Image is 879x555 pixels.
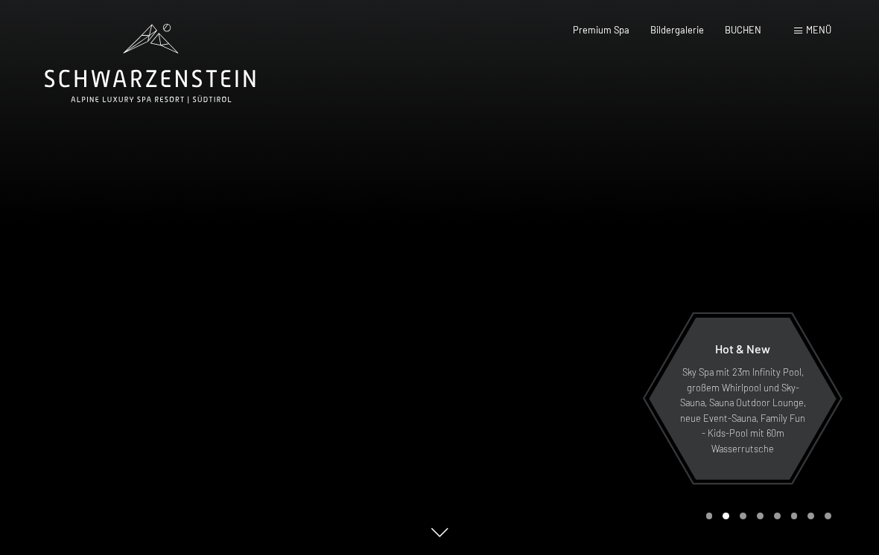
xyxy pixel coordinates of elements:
[791,513,798,519] div: Carousel Page 6
[573,24,629,36] a: Premium Spa
[807,513,814,519] div: Carousel Page 7
[725,24,761,36] a: BUCHEN
[825,513,831,519] div: Carousel Page 8
[648,317,837,481] a: Hot & New Sky Spa mit 23m Infinity Pool, großem Whirlpool und Sky-Sauna, Sauna Outdoor Lounge, ne...
[723,513,729,519] div: Carousel Page 2 (Current Slide)
[715,341,770,356] span: Hot & New
[774,513,781,519] div: Carousel Page 5
[706,513,713,519] div: Carousel Page 1
[650,24,704,36] a: Bildergalerie
[757,513,764,519] div: Carousel Page 4
[678,365,807,456] p: Sky Spa mit 23m Infinity Pool, großem Whirlpool und Sky-Sauna, Sauna Outdoor Lounge, neue Event-S...
[806,24,831,36] span: Menü
[701,513,831,519] div: Carousel Pagination
[740,513,746,519] div: Carousel Page 3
